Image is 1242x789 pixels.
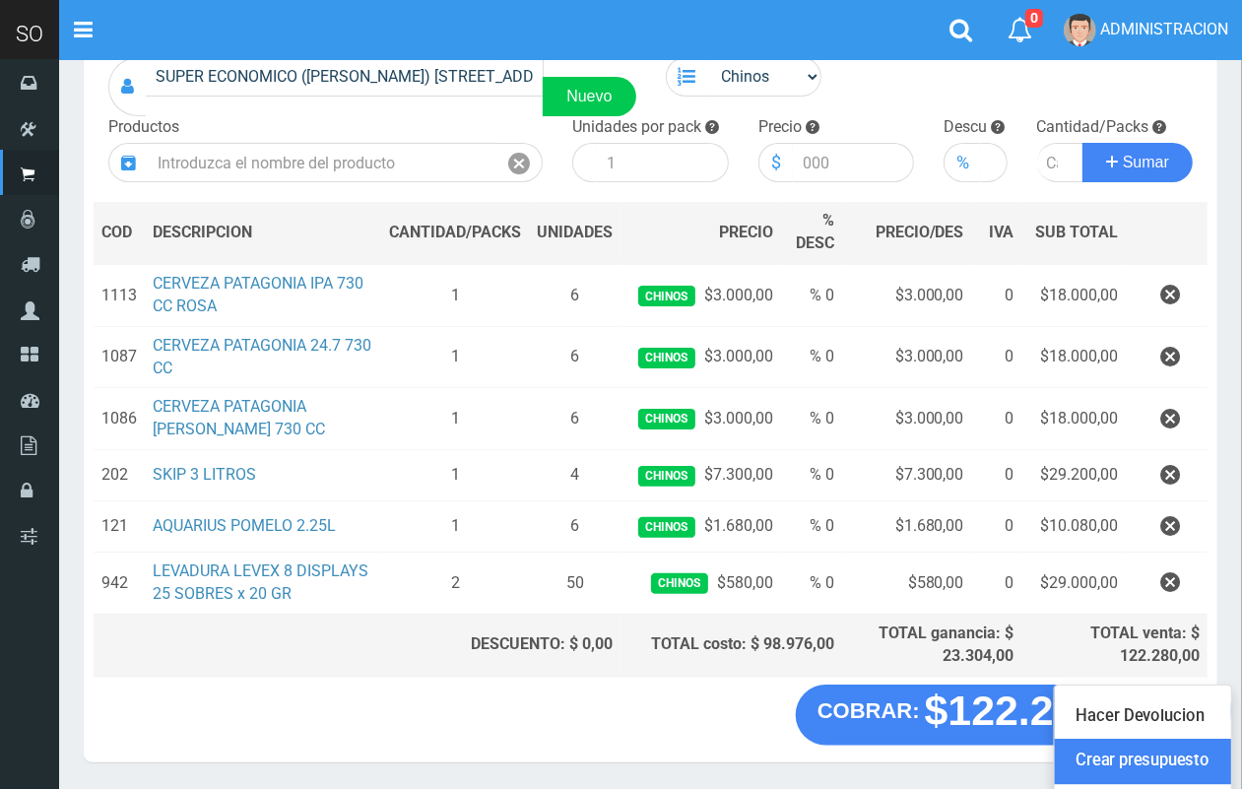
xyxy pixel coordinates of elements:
[529,501,621,553] td: 6
[381,202,529,264] th: CANTIDAD/PACKS
[1025,9,1043,28] span: 0
[381,501,529,553] td: 1
[1037,116,1149,139] label: Cantidad/Packs
[94,501,145,553] td: 121
[381,450,529,501] td: 1
[817,698,920,722] strong: COBRAR:
[638,409,694,429] span: Chinos
[972,326,1022,388] td: 0
[529,326,621,388] td: 6
[543,77,635,116] a: Nuevo
[94,202,145,264] th: COD
[972,553,1022,615] td: 0
[94,450,145,501] td: 202
[381,264,529,326] td: 1
[529,264,621,326] td: 6
[989,223,1013,241] span: IVA
[972,450,1022,501] td: 0
[638,286,694,306] span: Chinos
[972,388,1022,450] td: 0
[944,143,981,182] div: %
[972,264,1022,326] td: 0
[842,553,971,615] td: $580,00
[972,501,1022,553] td: 0
[94,388,145,450] td: 1086
[1021,450,1126,501] td: $29.200,00
[529,450,621,501] td: 4
[638,348,694,368] span: Chinos
[146,57,544,97] input: Consumidor Final
[153,561,368,603] a: LEVADURA LEVEX 8 DISPLAYS 25 SOBRES x 20 GR
[842,450,971,501] td: $7.300,00
[1021,501,1126,553] td: $10.080,00
[153,397,325,438] a: CERVEZA PATAGONIA [PERSON_NAME] 730 CC
[850,623,1013,668] div: TOTAL ganancia: $ 23.304,00
[389,633,613,656] div: DESCUENTO: $ 0,00
[94,264,145,326] td: 1113
[1021,388,1126,450] td: $18.000,00
[628,633,834,656] div: TOTAL costo: $ 98.976,00
[944,116,987,139] label: Descu
[638,466,694,487] span: Chinos
[153,336,371,377] a: CERVEZA PATAGONIA 24.7 730 CC
[529,388,621,450] td: 6
[621,326,781,388] td: $3.000,00
[842,326,971,388] td: $3.000,00
[621,450,781,501] td: $7.300,00
[796,685,1181,746] button: COBRAR: $122.280,00
[381,553,529,615] td: 2
[621,501,781,553] td: $1.680,00
[153,465,256,484] a: SKIP 3 LITROS
[758,116,802,139] label: Precio
[529,553,621,615] td: 50
[1055,739,1231,784] a: Crear presupuesto
[782,326,843,388] td: % 0
[153,516,336,535] a: AQUARIUS POMELO 2.25L
[1123,154,1169,170] span: Sumar
[381,326,529,388] td: 1
[572,116,701,139] label: Unidades por pack
[1082,143,1193,182] button: Sumar
[782,501,843,553] td: % 0
[108,116,179,139] label: Productos
[782,388,843,450] td: % 0
[782,450,843,501] td: % 0
[1055,694,1231,740] a: Hacer Devolucion
[842,388,971,450] td: $3.000,00
[782,264,843,326] td: % 0
[381,388,529,450] td: 1
[1021,553,1126,615] td: $29.000,00
[94,326,145,388] td: 1087
[651,573,707,594] span: Chinos
[597,143,729,182] input: 1
[793,143,915,182] input: 000
[1035,222,1118,244] span: SUB TOTAL
[148,143,496,182] input: Introduzca el nombre del producto
[1029,623,1200,668] div: TOTAL venta: $ 122.280,00
[720,222,774,244] span: PRECIO
[1100,20,1228,38] span: ADMINISTRACION
[529,202,621,264] th: UNIDADES
[782,553,843,615] td: % 0
[981,143,1007,182] input: 000
[638,517,694,538] span: Chinos
[181,223,252,241] span: CRIPCION
[153,274,363,315] a: CERVEZA PATAGONIA IPA 730 CC ROSA
[145,202,381,264] th: DES
[1037,143,1084,182] input: Cantidad
[842,264,971,326] td: $3.000,00
[621,553,781,615] td: $580,00
[758,143,793,182] div: $
[1021,326,1126,388] td: $18.000,00
[1021,264,1126,326] td: $18.000,00
[621,388,781,450] td: $3.000,00
[925,687,1160,733] strong: $122.280,00
[621,264,781,326] td: $3.000,00
[842,501,971,553] td: $1.680,00
[94,553,145,615] td: 942
[1064,14,1096,46] img: User Image
[876,223,964,241] span: PRECIO/DES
